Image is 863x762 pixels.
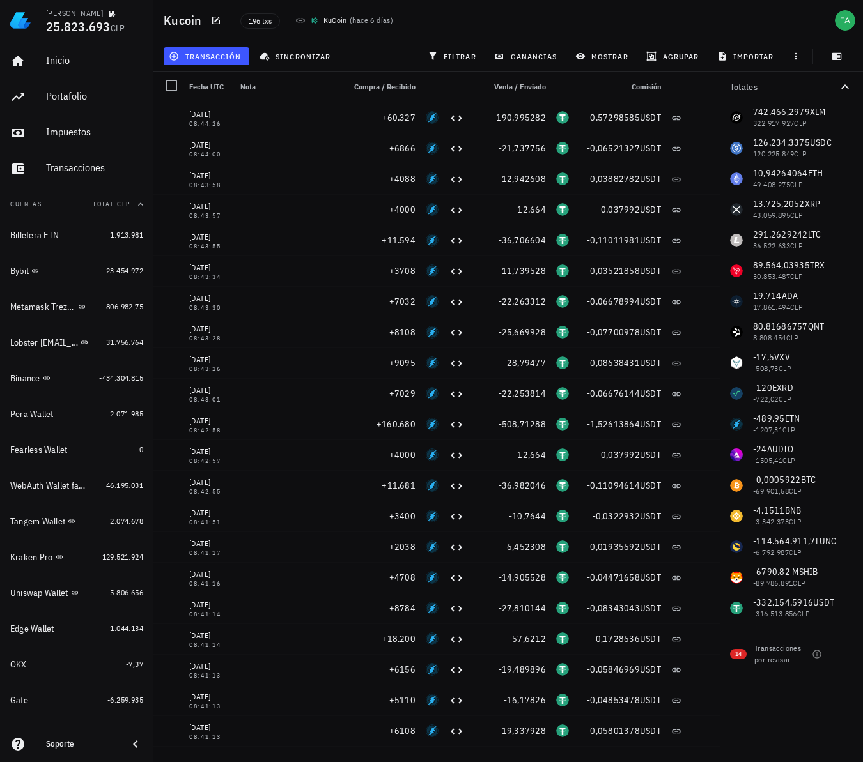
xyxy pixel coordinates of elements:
[423,47,484,65] button: filtrar
[389,541,416,552] span: +2038
[189,108,230,121] div: [DATE]
[587,694,640,706] span: -0,04853478
[426,142,439,155] div: ETN-icon
[426,724,439,737] div: ETN-icon
[499,418,547,430] span: -508,71288
[499,602,547,614] span: -27,810144
[426,203,439,216] div: ETN-icon
[514,204,546,215] span: -12,664
[46,8,103,19] div: [PERSON_NAME]
[110,230,143,240] span: 1.913.981
[10,445,68,455] div: Fearless Wallet
[184,72,235,102] div: Fecha UTC
[189,568,230,581] div: [DATE]
[556,387,569,400] div: USDT-icon
[389,204,416,215] span: +4000
[499,480,547,491] span: -36,982046
[587,296,640,307] span: -0,06678994
[189,213,230,219] div: 08:43:57
[5,220,148,250] a: Billetera ETN 1.913.981
[556,540,569,553] div: USDT-icon
[339,72,421,102] div: Compra / Recibido
[556,142,569,155] div: USDT-icon
[593,510,641,522] span: -0,0322932
[189,458,230,464] div: 08:42:57
[171,51,241,61] span: transacción
[720,51,774,61] span: importar
[106,480,143,490] span: 46.195.031
[10,623,54,634] div: Edge Wallet
[323,14,347,27] div: KuCoin
[426,632,439,645] div: ETN-icon
[640,572,661,583] span: USDT
[5,46,148,77] a: Inicio
[382,234,416,246] span: +11.594
[5,327,148,358] a: Lobster [EMAIL_ADDRESS][DOMAIN_NAME] 31.756.764
[426,234,439,247] div: ETN-icon
[189,673,230,679] div: 08:41:13
[189,397,230,403] div: 08:43:01
[426,571,439,584] div: ETN-icon
[556,694,569,706] div: USDT-icon
[164,47,249,65] button: transacción
[640,449,661,461] span: USDT
[10,337,78,348] div: Lobster [EMAIL_ADDRESS][DOMAIN_NAME]
[556,295,569,308] div: USDT-icon
[426,694,439,706] div: ETN-icon
[189,366,230,372] div: 08:43:26
[389,388,416,399] span: +7029
[499,725,547,736] span: -19,337928
[556,724,569,737] div: USDT-icon
[5,118,148,148] a: Impuestos
[640,541,661,552] span: USDT
[587,173,640,185] span: -0,03882782
[754,643,808,666] div: Transacciones por revisar
[5,189,148,220] button: CuentasTotal CLP
[556,172,569,185] div: USDT-icon
[426,326,439,339] div: ETN-icon
[235,72,339,102] div: Nota
[504,694,546,706] span: -16,17826
[311,17,318,24] img: 311.png
[426,510,439,522] div: ETN-icon
[556,632,569,645] div: USDT-icon
[640,296,661,307] span: USDT
[587,388,640,399] span: -0,06676144
[10,301,75,312] div: Metamask Trezor Cadenas Ethereum, Binance SC,
[730,82,837,91] div: Totales
[189,660,230,673] div: [DATE]
[426,418,439,431] div: ETN-icon
[640,480,661,491] span: USDT
[189,261,230,274] div: [DATE]
[556,326,569,339] div: USDT-icon
[720,72,863,102] button: Totales
[389,142,416,154] span: +6866
[587,602,640,614] span: -0,08343043
[426,387,439,400] div: ETN-icon
[556,418,569,431] div: USDT-icon
[640,388,661,399] span: USDT
[389,572,416,583] span: +4708
[189,703,230,710] div: 08:41:13
[493,112,546,123] span: -190,995282
[640,234,661,246] span: USDT
[189,611,230,618] div: 08:41:14
[189,445,230,458] div: [DATE]
[574,72,666,102] div: Comisión
[189,292,230,305] div: [DATE]
[426,479,439,492] div: ETN-icon
[430,51,476,61] span: filtrar
[189,427,230,434] div: 08:42:58
[189,353,230,366] div: [DATE]
[46,162,143,174] div: Transacciones
[640,725,661,736] span: USDT
[189,629,230,642] div: [DATE]
[389,326,416,338] span: +8108
[46,54,143,66] div: Inicio
[189,82,224,91] span: Fecha UTC
[10,516,65,527] div: Tangem Wallet
[504,541,546,552] span: -6,452308
[593,633,641,644] span: -0,1728636
[106,337,143,347] span: 31.756.764
[5,506,148,537] a: Tangem Wallet 2.074.678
